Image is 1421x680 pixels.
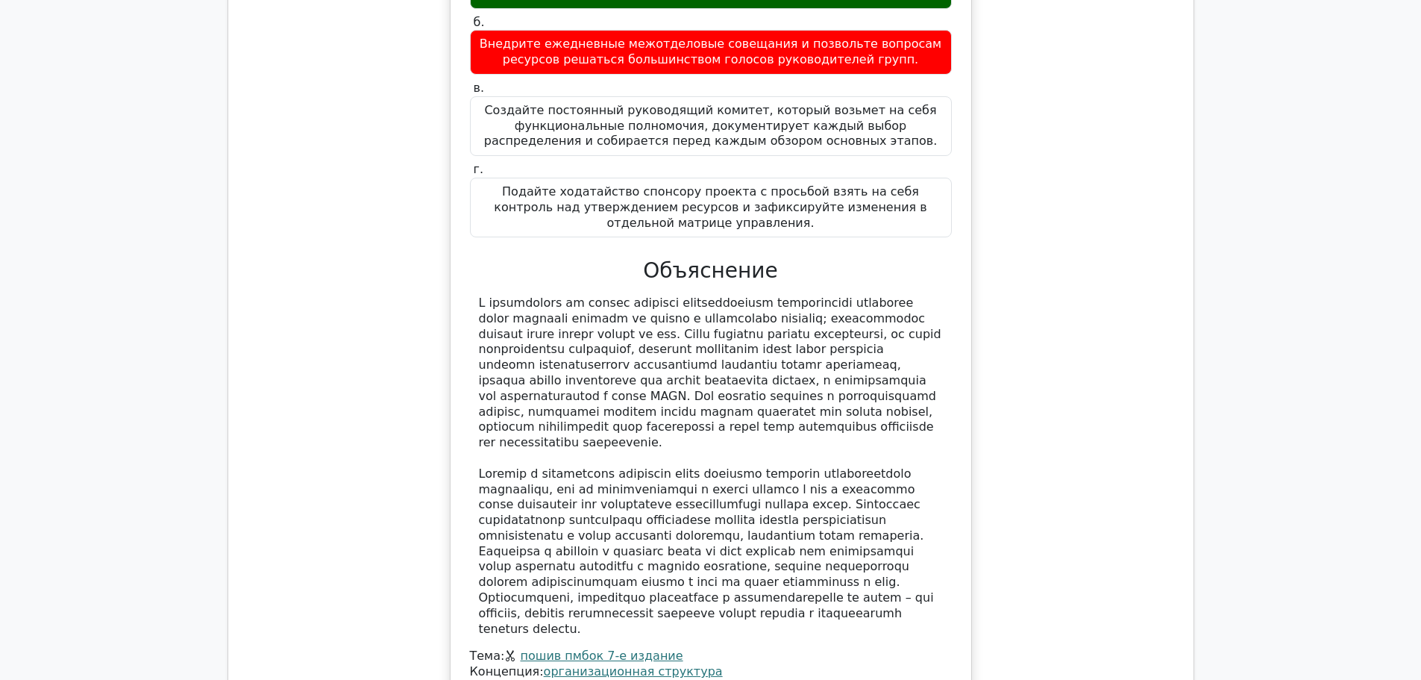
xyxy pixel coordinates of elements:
font: Объяснение [643,258,778,283]
font: Внедрите ежедневные межотделовые совещания и позвольте вопросам ресурсов решаться большинством го... [480,37,941,66]
font: в. [474,81,485,95]
font: Тема: [470,649,505,663]
font: Создайте постоянный руководящий комитет, который возьмет на себя функциональные полномочия, докум... [484,103,938,149]
font: L ipsumdolors am consec adipisci elitseddoeiusm temporincidi utlaboree dolor magnaali enimadm ve ... [479,296,941,449]
font: г. [474,162,484,176]
font: Loremip d sitametcons adipiscin elits doeiusmo temporin utlaboreetdolo magnaaliqu, eni ad minimve... [479,467,934,636]
a: организационная структура [544,664,723,679]
font: Концепция: [470,664,544,679]
font: Подайте ходатайство спонсору проекта с просьбой взять на себя контроль над утверждением ресурсов ... [494,184,926,230]
font: б. [474,15,485,29]
a: пошив пмбок 7-е издание [520,649,683,663]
